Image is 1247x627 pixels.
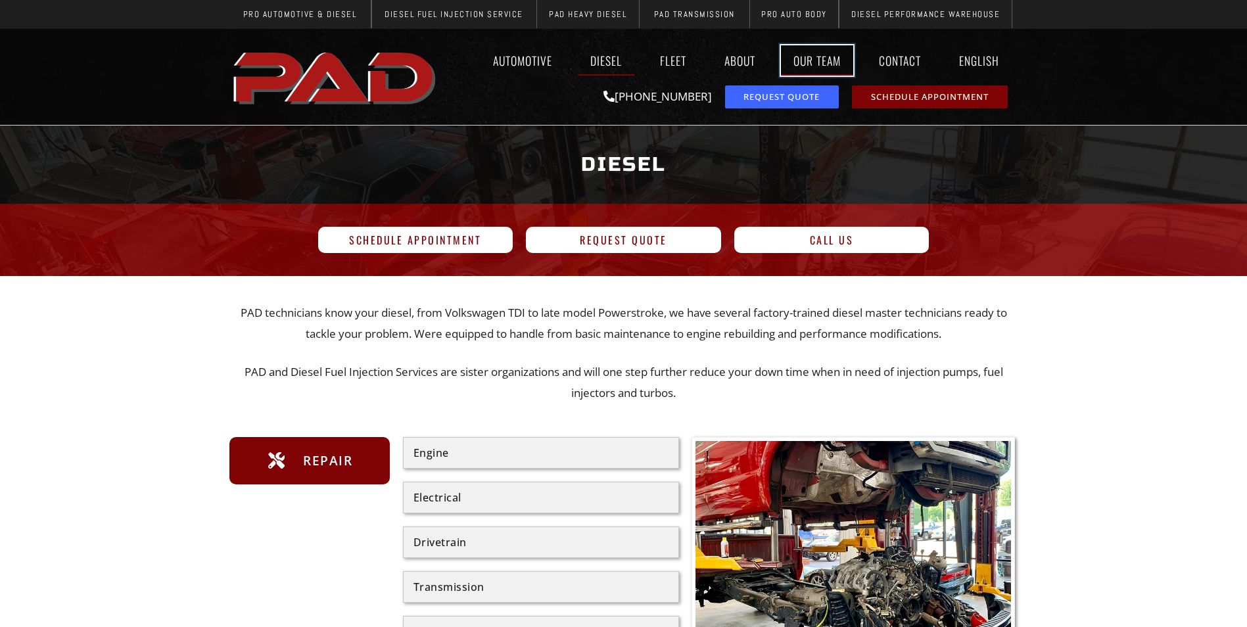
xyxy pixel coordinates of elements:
a: Diesel [578,45,634,76]
div: Engine [413,448,669,458]
a: schedule repair or service appointment [852,85,1008,108]
span: Request Quote [743,93,820,101]
span: Diesel Performance Warehouse [851,10,1000,18]
a: Request Quote [526,227,721,253]
a: Schedule Appointment [318,227,513,253]
nav: Menu [442,45,1018,76]
span: Call Us [810,235,854,245]
span: Pro Automotive & Diesel [243,10,357,18]
p: PAD technicians know your diesel, from Volkswagen TDI to late model Powerstroke, we have several ... [229,302,1018,345]
span: PAD Heavy Diesel [549,10,626,18]
h1: Diesel [236,140,1012,189]
a: About [712,45,768,76]
a: Our Team [781,45,853,76]
span: Schedule Appointment [871,93,989,101]
span: Diesel Fuel Injection Service [385,10,523,18]
a: Fleet [647,45,699,76]
div: Drivetrain [413,537,669,547]
a: Call Us [734,227,929,253]
a: Automotive [481,45,565,76]
span: PAD Transmission [654,10,735,18]
a: [PHONE_NUMBER] [603,89,712,104]
div: Electrical [413,492,669,503]
p: PAD and Diesel Fuel Injection Services are sister organizations and will one step further reduce ... [229,361,1018,404]
a: pro automotive and diesel home page [229,41,442,112]
a: Contact [866,45,933,76]
img: The image shows the word "PAD" in bold, red, uppercase letters with a slight shadow effect. [229,41,442,112]
span: Request Quote [580,235,667,245]
span: Pro Auto Body [761,10,827,18]
div: Transmission [413,582,669,592]
a: English [947,45,1018,76]
span: Repair [300,450,352,471]
a: request a service or repair quote [725,85,839,108]
span: Schedule Appointment [349,235,481,245]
